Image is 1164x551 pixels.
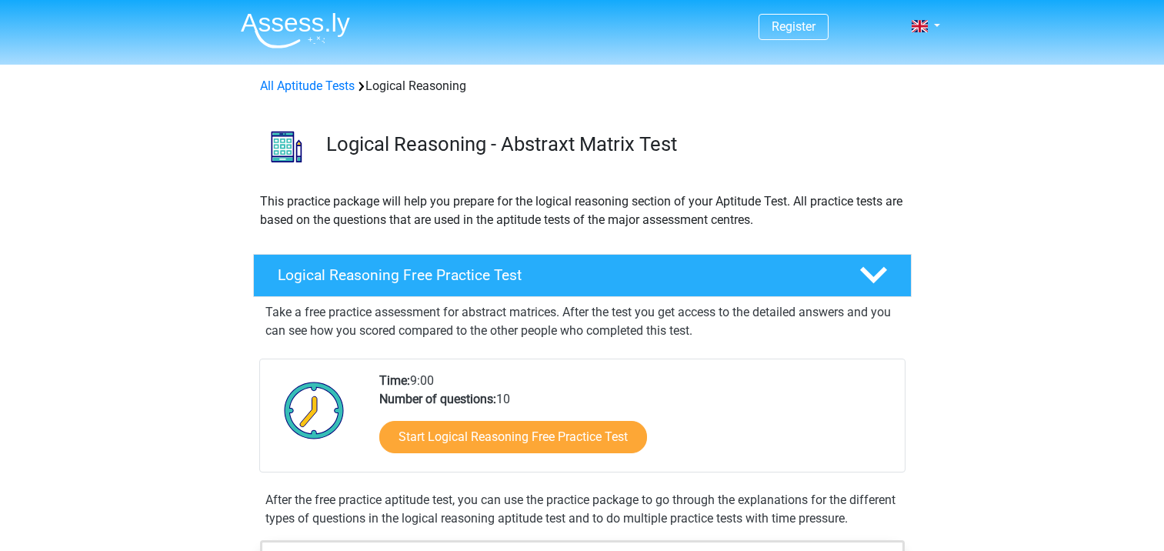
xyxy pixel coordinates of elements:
[241,12,350,48] img: Assessly
[260,192,905,229] p: This practice package will help you prepare for the logical reasoning section of your Aptitude Te...
[259,491,906,528] div: After the free practice aptitude test, you can use the practice package to go through the explana...
[254,77,911,95] div: Logical Reasoning
[265,303,899,340] p: Take a free practice assessment for abstract matrices. After the test you get access to the detai...
[379,392,496,406] b: Number of questions:
[368,372,904,472] div: 9:00 10
[275,372,353,449] img: Clock
[278,266,835,284] h4: Logical Reasoning Free Practice Test
[326,132,899,156] h3: Logical Reasoning - Abstraxt Matrix Test
[260,78,355,93] a: All Aptitude Tests
[254,114,319,179] img: logical reasoning
[379,373,410,388] b: Time:
[379,421,647,453] a: Start Logical Reasoning Free Practice Test
[772,19,815,34] a: Register
[247,254,918,297] a: Logical Reasoning Free Practice Test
